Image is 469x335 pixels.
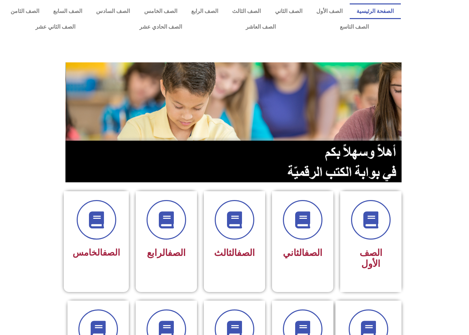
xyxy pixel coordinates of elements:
a: الصف الثالث [225,3,268,19]
a: الصف [237,247,255,258]
a: الصفحة الرئيسية [350,3,401,19]
a: الصف [304,247,322,258]
a: الصف الثامن [3,3,46,19]
a: الصف السابع [46,3,89,19]
a: الصف العاشر [214,19,308,35]
a: الصف [168,247,186,258]
a: الصف الرابع [184,3,225,19]
a: الصف الحادي عشر [107,19,214,35]
a: الصف التاسع [308,19,401,35]
span: الثاني [283,247,322,258]
a: الصف الثاني [268,3,309,19]
a: الصف السادس [89,3,137,19]
a: الصف الخامس [137,3,184,19]
a: الصف [103,247,120,258]
a: الصف الأول [309,3,349,19]
span: الصف الأول [360,247,382,269]
span: الثالث [214,247,255,258]
span: الخامس [73,247,120,258]
a: الصف الثاني عشر [3,19,107,35]
span: الرابع [147,247,186,258]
